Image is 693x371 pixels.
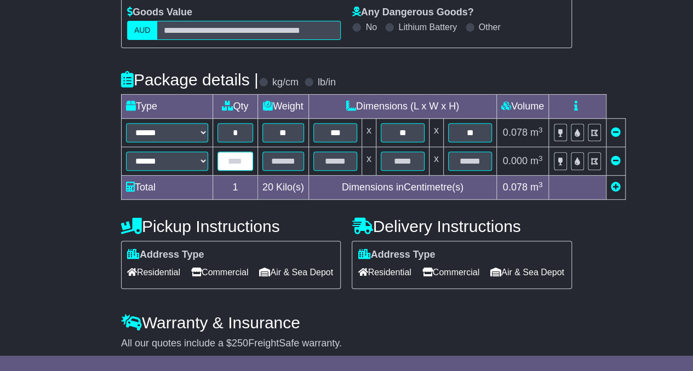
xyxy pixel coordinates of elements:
[530,155,543,166] span: m
[121,314,572,332] h4: Warranty & Insurance
[352,7,473,19] label: Any Dangerous Goods?
[262,182,273,193] span: 20
[503,182,528,193] span: 0.078
[539,126,543,134] sup: 3
[539,154,543,163] sup: 3
[365,22,376,32] label: No
[503,155,528,166] span: 0.000
[127,21,158,40] label: AUD
[232,338,248,349] span: 250
[352,217,572,235] h4: Delivery Instructions
[213,95,257,119] td: Qty
[490,264,564,281] span: Air & Sea Depot
[213,176,257,200] td: 1
[121,217,341,235] h4: Pickup Instructions
[127,7,192,19] label: Goods Value
[611,182,621,193] a: Add new item
[272,77,299,89] label: kg/cm
[121,338,572,350] div: All our quotes include a $ FreightSafe warranty.
[358,249,435,261] label: Address Type
[496,95,548,119] td: Volume
[308,95,496,119] td: Dimensions (L x W x H)
[358,264,411,281] span: Residential
[539,181,543,189] sup: 3
[308,176,496,200] td: Dimensions in Centimetre(s)
[362,147,376,176] td: x
[429,147,443,176] td: x
[611,127,621,138] a: Remove this item
[257,176,308,200] td: Kilo(s)
[503,127,528,138] span: 0.078
[530,182,543,193] span: m
[398,22,457,32] label: Lithium Battery
[362,119,376,147] td: x
[318,77,336,89] label: lb/in
[121,95,213,119] td: Type
[257,95,308,119] td: Weight
[121,176,213,200] td: Total
[127,249,204,261] label: Address Type
[121,71,259,89] h4: Package details |
[191,264,248,281] span: Commercial
[479,22,501,32] label: Other
[127,264,180,281] span: Residential
[259,264,333,281] span: Air & Sea Depot
[611,155,621,166] a: Remove this item
[422,264,479,281] span: Commercial
[530,127,543,138] span: m
[429,119,443,147] td: x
